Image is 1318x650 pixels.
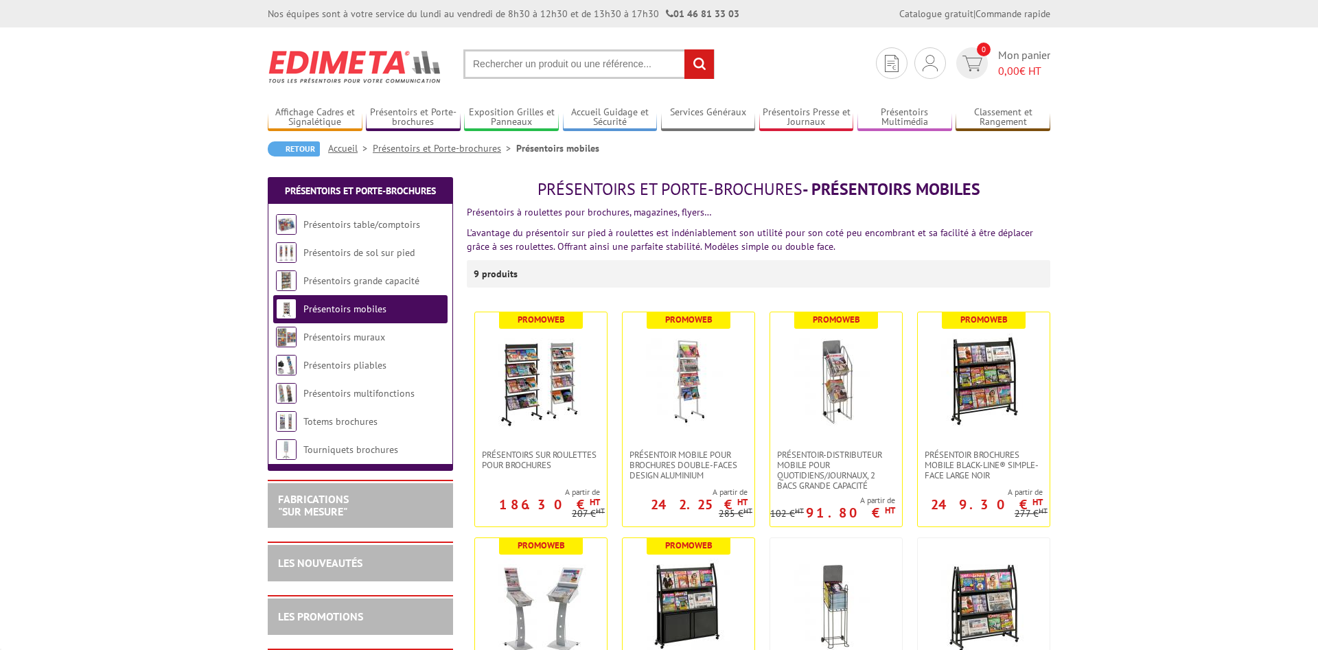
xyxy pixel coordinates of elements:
a: FABRICATIONS"Sur Mesure" [278,492,349,518]
a: Présentoirs pliables [303,359,386,371]
li: Présentoirs mobiles [516,141,599,155]
div: | [899,7,1050,21]
b: Promoweb [518,314,565,325]
h1: - Présentoirs mobiles [467,181,1050,198]
sup: HT [596,506,605,515]
p: 91.80 € [806,509,895,517]
img: devis rapide [962,56,982,71]
a: Commande rapide [975,8,1050,20]
a: Présentoirs grande capacité [303,275,419,287]
strong: 01 46 81 33 03 [666,8,739,20]
img: Présentoirs muraux [276,327,297,347]
a: LES NOUVEAUTÉS [278,556,362,570]
span: Présentoir-distributeur mobile pour quotidiens/journaux, 2 bacs grande capacité [777,450,895,491]
img: Présentoirs mobiles [276,299,297,319]
img: devis rapide [923,55,938,71]
span: € HT [998,63,1050,79]
a: Présentoirs et Porte-brochures [285,185,436,197]
span: A partir de [918,487,1043,498]
a: Présentoirs muraux [303,331,385,343]
img: Présentoir mobile pour brochures double-faces Design aluminium [640,333,737,429]
a: devis rapide 0 Mon panier 0,00€ HT [953,47,1050,79]
a: Présentoirs et Porte-brochures [366,106,461,129]
span: 0,00 [998,64,1019,78]
img: Totems brochures [276,411,297,432]
img: Présentoirs pliables [276,355,297,375]
span: Présentoir Brochures mobile Black-Line® simple-face large noir [925,450,1043,480]
img: Présentoirs multifonctions [276,383,297,404]
p: Présentoirs à roulettes pour brochures, magazines, flyers… [467,205,1050,219]
span: A partir de [475,487,600,498]
a: Accueil [328,142,373,154]
sup: HT [737,496,748,508]
a: Classement et Rangement [956,106,1050,129]
span: Mon panier [998,47,1050,79]
p: 242.25 € [651,500,748,509]
sup: HT [590,496,600,508]
a: Présentoirs et Porte-brochures [373,142,516,154]
sup: HT [885,504,895,516]
a: Présentoirs mobiles [303,303,386,315]
img: Présentoir Brochures mobile Black-Line® simple-face large noir [936,333,1032,429]
a: Présentoir Brochures mobile Black-Line® simple-face large noir [918,450,1050,480]
b: Promoweb [665,314,713,325]
b: Promoweb [665,539,713,551]
p: 207 € [572,509,605,519]
img: devis rapide [885,55,899,72]
img: Présentoirs de sol sur pied [276,242,297,263]
b: Promoweb [960,314,1008,325]
p: 9 produits [474,260,525,288]
input: Rechercher un produit ou une référence... [463,49,715,79]
sup: HT [1039,506,1048,515]
a: Accueil Guidage et Sécurité [563,106,658,129]
a: Totems brochures [303,415,378,428]
a: LES PROMOTIONS [278,610,363,623]
a: Présentoirs de sol sur pied [303,246,415,259]
a: Tourniquets brochures [303,443,398,456]
p: 285 € [719,509,752,519]
p: 186.30 € [499,500,600,509]
a: Présentoirs multifonctions [303,387,415,399]
p: L’avantage du présentoir sur pied à roulettes est indéniablement son utilité pour son coté peu en... [467,226,1050,253]
a: Affichage Cadres et Signalétique [268,106,362,129]
b: Promoweb [518,539,565,551]
img: Tourniquets brochures [276,439,297,460]
input: rechercher [684,49,714,79]
img: Présentoirs table/comptoirs [276,214,297,235]
a: Présentoirs Presse et Journaux [759,106,854,129]
span: Présentoirs et Porte-brochures [537,178,802,200]
img: Edimeta [268,41,443,92]
p: 102 € [770,509,804,519]
sup: HT [743,506,752,515]
a: Présentoirs table/comptoirs [303,218,420,231]
a: Retour [268,141,320,156]
img: Présentoirs sur roulettes pour brochures [493,333,589,429]
p: 277 € [1015,509,1048,519]
span: Présentoirs sur roulettes pour brochures [482,450,600,470]
img: Présentoirs grande capacité [276,270,297,291]
span: A partir de [623,487,748,498]
sup: HT [795,506,804,515]
a: Présentoir-distributeur mobile pour quotidiens/journaux, 2 bacs grande capacité [770,450,902,491]
div: Nos équipes sont à votre service du lundi au vendredi de 8h30 à 12h30 et de 13h30 à 17h30 [268,7,739,21]
img: Présentoir-distributeur mobile pour quotidiens/journaux, 2 bacs grande capacité [788,333,884,429]
a: Exposition Grilles et Panneaux [464,106,559,129]
b: Promoweb [813,314,860,325]
span: A partir de [770,495,895,506]
sup: HT [1032,496,1043,508]
a: Présentoirs sur roulettes pour brochures [475,450,607,470]
span: 0 [977,43,991,56]
p: 249.30 € [931,500,1043,509]
a: Catalogue gratuit [899,8,973,20]
a: Présentoir mobile pour brochures double-faces Design aluminium [623,450,754,480]
a: Services Généraux [661,106,756,129]
a: Présentoirs Multimédia [857,106,952,129]
span: Présentoir mobile pour brochures double-faces Design aluminium [629,450,748,480]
